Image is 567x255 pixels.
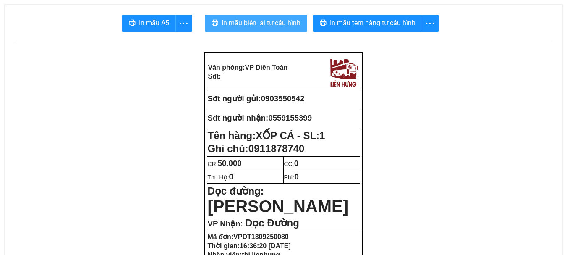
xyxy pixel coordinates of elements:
strong: Mã đơn: [208,233,289,240]
span: VP Diên Toàn [245,64,288,71]
button: more [422,15,439,32]
span: In mẫu tem hàng tự cấu hình [330,18,415,28]
span: [PERSON_NAME] [208,197,349,216]
span: 16:36:20 [DATE] [240,242,291,250]
span: In mẫu biên lai tự cấu hình [222,18,300,28]
span: CR: [208,160,242,167]
strong: Tên hàng: [208,130,325,141]
span: 0911878740 [248,143,304,154]
span: printer [320,19,327,27]
span: 50.000 [218,159,242,168]
button: printerIn mẫu A5 [122,15,176,32]
span: Thu Hộ: [208,174,233,181]
img: logo [327,56,359,88]
span: more [422,18,438,29]
span: 0 [294,159,298,168]
span: VPDT1309250080 [233,233,289,240]
span: XỐP CÁ - SL: [256,130,325,141]
strong: Văn phòng: [208,64,288,71]
span: CC: [284,160,299,167]
span: 0559155399 [268,113,312,122]
button: printerIn mẫu tem hàng tự cấu hình [313,15,422,32]
strong: Thời gian: [208,242,291,250]
strong: Dọc đường: [208,185,349,214]
span: 0 [229,172,233,181]
button: more [175,15,192,32]
span: more [176,18,192,29]
span: printer [129,19,136,27]
button: printerIn mẫu biên lai tự cấu hình [205,15,307,32]
span: VP Nhận: [208,219,243,228]
strong: Sđt: [208,73,221,80]
span: In mẫu A5 [139,18,169,28]
strong: Sđt người gửi: [208,94,261,103]
span: Ghi chú: [208,143,305,154]
strong: Sđt người nhận: [208,113,269,122]
span: 1 [319,130,325,141]
span: printer [212,19,218,27]
span: Dọc Đường [245,217,299,229]
span: Phí: [284,174,299,181]
span: 0903550542 [261,94,305,103]
span: 0 [294,172,298,181]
